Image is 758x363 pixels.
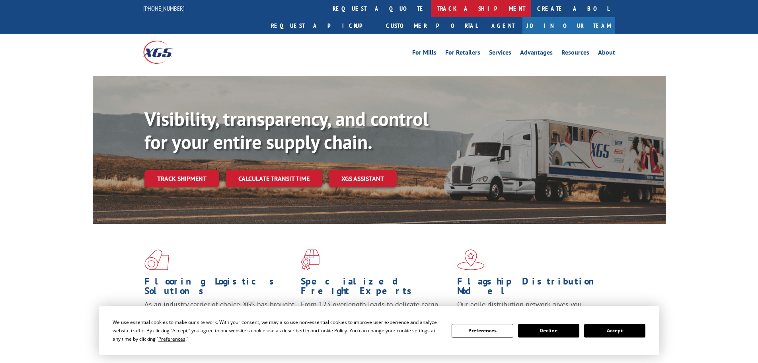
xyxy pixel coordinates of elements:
a: Advantages [520,49,553,58]
button: Decline [518,324,579,337]
a: Request a pickup [265,17,380,34]
b: Visibility, transparency, and control for your entire supply chain. [144,106,429,154]
a: Agent [483,17,522,34]
h1: Specialized Freight Experts [301,277,451,300]
img: xgs-icon-flagship-distribution-model-red [457,249,485,270]
a: [PHONE_NUMBER] [143,4,185,12]
a: XGS ASSISTANT [329,170,397,187]
img: xgs-icon-focused-on-flooring-red [301,249,320,270]
a: Calculate transit time [226,170,322,187]
a: Services [489,49,511,58]
span: As an industry carrier of choice, XGS has brought innovation and dedication to flooring logistics... [144,300,294,328]
img: xgs-icon-total-supply-chain-intelligence-red [144,249,169,270]
a: For Retailers [445,49,480,58]
div: Cookie Consent Prompt [99,306,659,355]
a: Resources [561,49,589,58]
a: Track shipment [144,170,219,187]
a: For Mills [412,49,436,58]
a: Join Our Team [522,17,615,34]
a: About [598,49,615,58]
button: Preferences [452,324,513,337]
div: We use essential cookies to make our site work. With your consent, we may also use non-essential ... [113,318,442,343]
p: From 123 overlength loads to delicate cargo, our experienced staff knows the best way to move you... [301,300,451,335]
h1: Flagship Distribution Model [457,277,608,300]
h1: Flooring Logistics Solutions [144,277,295,300]
a: Customer Portal [380,17,483,34]
span: Our agile distribution network gives you nationwide inventory management on demand. [457,300,604,318]
span: Cookie Policy [318,327,347,334]
span: Preferences [158,336,185,342]
button: Accept [584,324,645,337]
